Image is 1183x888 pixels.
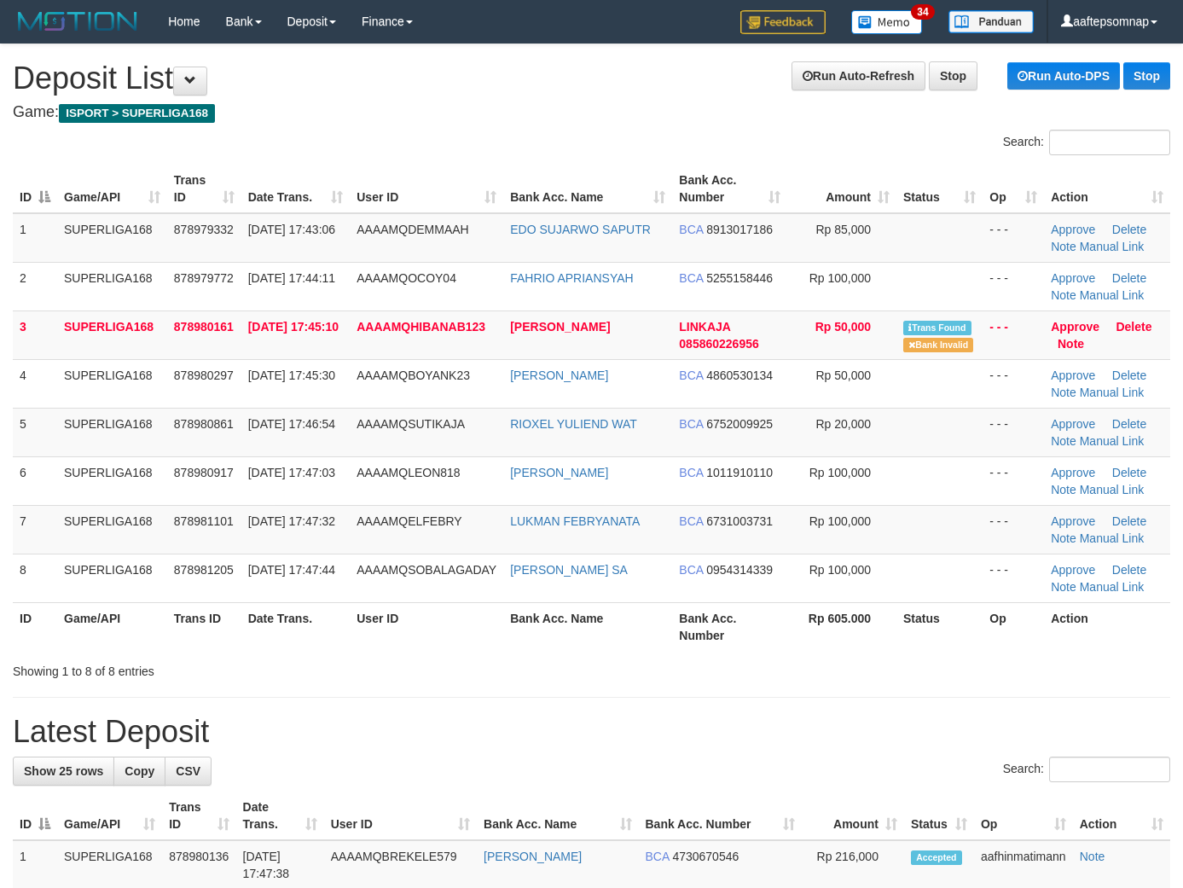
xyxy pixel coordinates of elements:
span: [DATE] 17:44:11 [248,271,335,285]
span: Copy [125,764,154,778]
h1: Deposit List [13,61,1170,96]
td: SUPERLIGA168 [57,456,167,505]
label: Search: [1003,130,1170,155]
span: 878980161 [174,320,234,334]
th: ID: activate to sort column descending [13,792,57,840]
a: Note [1051,580,1076,594]
a: Manual Link [1080,483,1145,496]
span: Copy 0954314339 to clipboard [706,563,773,577]
th: Action: activate to sort column ascending [1044,165,1170,213]
img: panduan.png [948,10,1034,33]
span: AAAAMQLEON818 [357,466,460,479]
a: Approve [1051,271,1095,285]
span: AAAAMQDEMMAAH [357,223,468,236]
td: SUPERLIGA168 [57,213,167,263]
td: SUPERLIGA168 [57,505,167,554]
th: Date Trans.: activate to sort column ascending [241,165,351,213]
th: Date Trans.: activate to sort column ascending [236,792,324,840]
span: Copy 4860530134 to clipboard [706,369,773,382]
td: SUPERLIGA168 [57,311,167,359]
a: Show 25 rows [13,757,114,786]
span: 878981205 [174,563,234,577]
span: Bank is not match [903,338,973,352]
a: Delete [1112,514,1146,528]
div: Showing 1 to 8 of 8 entries [13,656,480,680]
label: Search: [1003,757,1170,782]
th: Op: activate to sort column ascending [974,792,1073,840]
a: [PERSON_NAME] SA [510,563,628,577]
th: User ID: activate to sort column ascending [324,792,477,840]
span: Copy 5255158446 to clipboard [706,271,773,285]
th: Action [1044,602,1170,651]
th: Bank Acc. Name: activate to sort column ascending [503,165,672,213]
td: 7 [13,505,57,554]
span: 878981101 [174,514,234,528]
a: Note [1051,386,1076,399]
span: BCA [679,466,703,479]
a: Note [1051,240,1076,253]
span: Copy 4730670546 to clipboard [672,850,739,863]
span: BCA [646,850,670,863]
th: Status: activate to sort column ascending [904,792,974,840]
span: Accepted [911,850,962,865]
span: 34 [911,4,934,20]
span: 878980861 [174,417,234,431]
span: 878979772 [174,271,234,285]
span: [DATE] 17:45:30 [248,369,335,382]
td: - - - [983,359,1044,408]
a: Approve [1051,369,1095,382]
span: Rp 100,000 [809,271,871,285]
a: Manual Link [1080,288,1145,302]
td: 3 [13,311,57,359]
a: Delete [1116,320,1151,334]
span: Copy 1011910110 to clipboard [706,466,773,479]
a: Delete [1112,369,1146,382]
a: Note [1080,850,1105,863]
input: Search: [1049,757,1170,782]
th: Op [983,602,1044,651]
a: Approve [1051,514,1095,528]
a: [PERSON_NAME] [510,320,610,334]
td: 8 [13,554,57,602]
a: Note [1051,434,1076,448]
a: Manual Link [1080,531,1145,545]
span: 878980917 [174,466,234,479]
th: Status [896,602,983,651]
th: Rp 605.000 [787,602,896,651]
span: Similar transaction found [903,321,971,335]
span: 878979332 [174,223,234,236]
span: [DATE] 17:45:10 [248,320,339,334]
th: Op: activate to sort column ascending [983,165,1044,213]
h1: Latest Deposit [13,715,1170,749]
span: BCA [679,271,703,285]
span: BCA [679,514,703,528]
th: Trans ID: activate to sort column ascending [162,792,235,840]
a: Delete [1112,563,1146,577]
th: Amount: activate to sort column ascending [802,792,904,840]
span: AAAAMQHIBANAB123 [357,320,485,334]
a: Note [1051,483,1076,496]
a: [PERSON_NAME] [510,466,608,479]
a: Note [1051,288,1076,302]
span: AAAAMQOCOY04 [357,271,456,285]
td: - - - [983,554,1044,602]
a: Note [1058,337,1084,351]
span: 878980297 [174,369,234,382]
a: Approve [1051,563,1095,577]
a: Stop [929,61,977,90]
a: [PERSON_NAME] [484,850,582,863]
td: SUPERLIGA168 [57,408,167,456]
a: Approve [1051,417,1095,431]
td: - - - [983,456,1044,505]
span: CSV [176,764,200,778]
a: Run Auto-DPS [1007,62,1120,90]
span: Rp 100,000 [809,466,871,479]
img: MOTION_logo.png [13,9,142,34]
th: Date Trans. [241,602,351,651]
td: - - - [983,408,1044,456]
span: [DATE] 17:47:03 [248,466,335,479]
a: Manual Link [1080,434,1145,448]
a: EDO SUJARWO SAPUTR [510,223,651,236]
a: Delete [1112,466,1146,479]
a: Manual Link [1080,386,1145,399]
